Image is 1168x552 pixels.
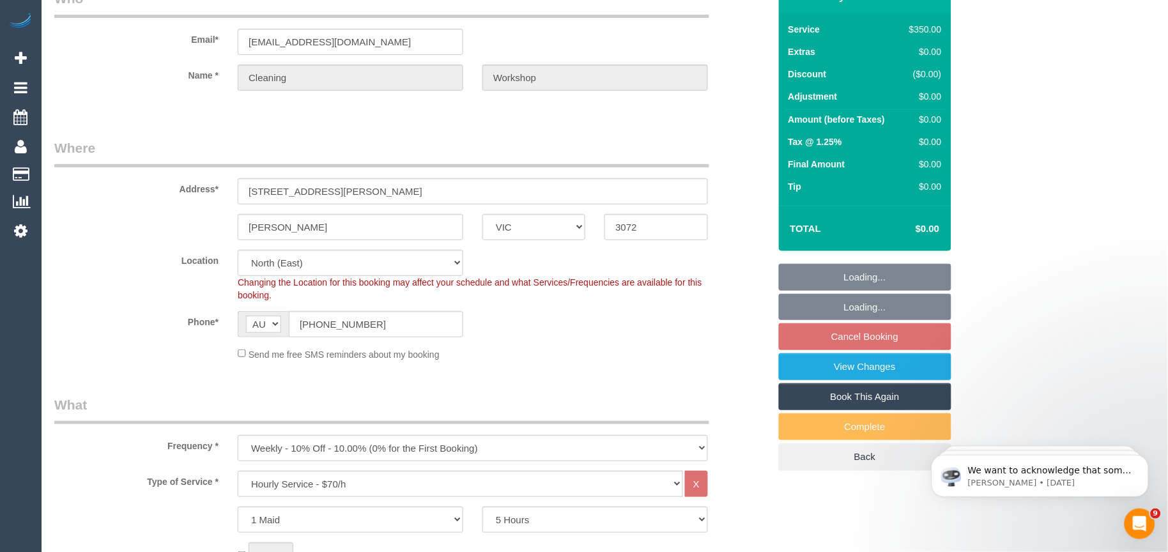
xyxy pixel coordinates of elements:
label: Tax @ 1.25% [788,135,842,148]
input: Phone* [289,311,463,337]
label: Tip [788,180,802,193]
div: $0.00 [904,90,941,103]
a: View Changes [779,353,951,380]
div: $0.00 [904,158,941,171]
input: Suburb* [238,214,463,240]
img: Automaid Logo [8,13,33,31]
label: Service [788,23,820,36]
label: Amount (before Taxes) [788,113,885,126]
div: $0.00 [904,45,941,58]
a: Back [779,443,951,470]
legend: What [54,395,709,424]
iframe: Intercom notifications message [912,428,1168,517]
div: ($0.00) [904,68,941,80]
div: $0.00 [904,113,941,126]
input: Email* [238,29,463,55]
span: 9 [1151,509,1161,519]
label: Final Amount [788,158,845,171]
label: Location [45,250,228,267]
input: Last Name* [482,65,708,91]
input: First Name* [238,65,463,91]
h4: $0.00 [877,224,939,234]
div: $350.00 [904,23,941,36]
label: Email* [45,29,228,46]
label: Discount [788,68,827,80]
div: $0.00 [904,180,941,193]
label: Adjustment [788,90,838,103]
span: Changing the Location for this booking may affect your schedule and what Services/Frequencies are... [238,277,702,300]
label: Phone* [45,311,228,328]
label: Type of Service * [45,471,228,488]
label: Extras [788,45,816,58]
input: Post Code* [604,214,707,240]
span: We want to acknowledge that some users may be experiencing lag or slower performance in our softw... [56,37,220,212]
label: Frequency * [45,435,228,452]
label: Name * [45,65,228,82]
legend: Where [54,139,709,167]
iframe: Intercom live chat [1125,509,1155,539]
div: $0.00 [904,135,941,148]
p: Message from Ellie, sent 2w ago [56,49,220,61]
a: Book This Again [779,383,951,410]
strong: Total [790,223,822,234]
span: Send me free SMS reminders about my booking [249,349,440,359]
label: Address* [45,178,228,195]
